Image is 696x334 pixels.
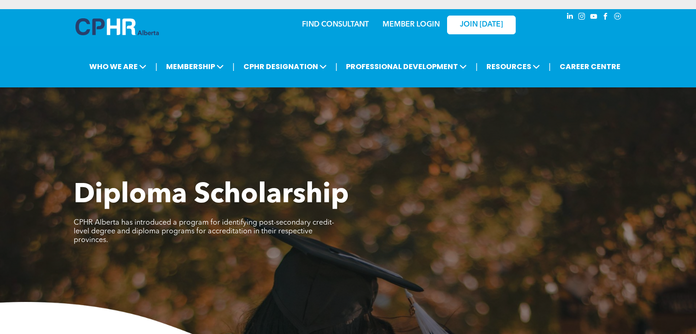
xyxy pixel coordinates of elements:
[549,57,551,76] li: |
[613,11,623,24] a: Social network
[577,11,587,24] a: instagram
[74,182,349,209] span: Diploma Scholarship
[155,57,157,76] li: |
[86,58,149,75] span: WHO WE ARE
[76,18,159,35] img: A blue and white logo for cp alberta
[447,16,516,34] a: JOIN [DATE]
[241,58,329,75] span: CPHR DESIGNATION
[475,57,478,76] li: |
[343,58,469,75] span: PROFESSIONAL DEVELOPMENT
[74,219,334,244] span: CPHR Alberta has introduced a program for identifying post-secondary credit-level degree and dipl...
[601,11,611,24] a: facebook
[460,21,503,29] span: JOIN [DATE]
[557,58,623,75] a: CAREER CENTRE
[565,11,575,24] a: linkedin
[335,57,338,76] li: |
[589,11,599,24] a: youtube
[163,58,227,75] span: MEMBERSHIP
[302,21,369,28] a: FIND CONSULTANT
[232,57,235,76] li: |
[383,21,440,28] a: MEMBER LOGIN
[484,58,543,75] span: RESOURCES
